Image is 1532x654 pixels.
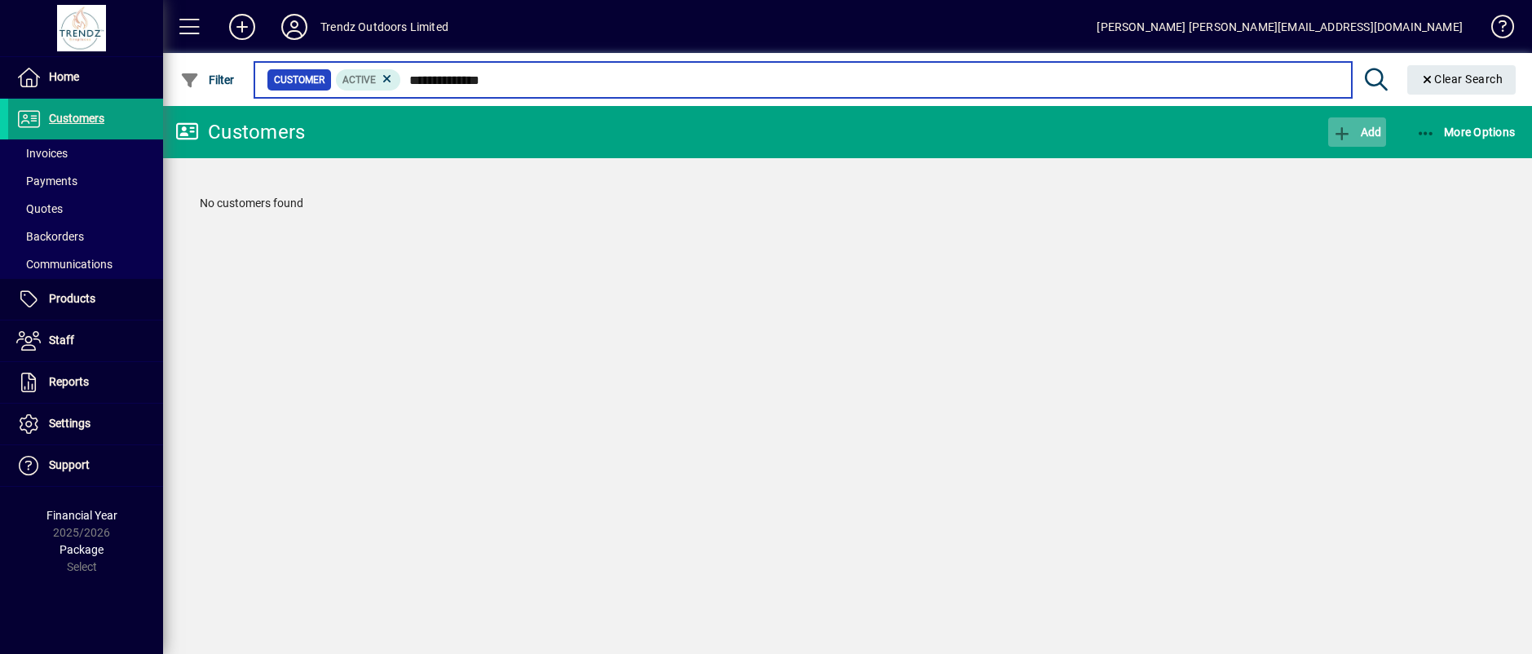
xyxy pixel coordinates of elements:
[1412,117,1520,147] button: More Options
[8,57,163,98] a: Home
[8,223,163,250] a: Backorders
[16,230,84,243] span: Backorders
[8,320,163,361] a: Staff
[1416,126,1516,139] span: More Options
[1328,117,1385,147] button: Add
[8,362,163,403] a: Reports
[8,139,163,167] a: Invoices
[49,292,95,305] span: Products
[49,458,90,471] span: Support
[16,147,68,160] span: Invoices
[180,73,235,86] span: Filter
[1479,3,1512,56] a: Knowledge Base
[176,65,239,95] button: Filter
[46,509,117,522] span: Financial Year
[175,119,305,145] div: Customers
[1420,73,1503,86] span: Clear Search
[8,167,163,195] a: Payments
[49,334,74,347] span: Staff
[49,70,79,83] span: Home
[16,202,63,215] span: Quotes
[8,279,163,320] a: Products
[49,112,104,125] span: Customers
[8,445,163,486] a: Support
[336,69,401,91] mat-chip: Activation Status: Active
[1407,65,1517,95] button: Clear
[320,14,448,40] div: Trendz Outdoors Limited
[60,543,104,556] span: Package
[16,258,113,271] span: Communications
[274,72,325,88] span: Customer
[1332,126,1381,139] span: Add
[8,404,163,444] a: Settings
[16,175,77,188] span: Payments
[183,179,1512,228] div: No customers found
[216,12,268,42] button: Add
[268,12,320,42] button: Profile
[49,417,91,430] span: Settings
[8,195,163,223] a: Quotes
[1097,14,1463,40] div: [PERSON_NAME] [PERSON_NAME][EMAIL_ADDRESS][DOMAIN_NAME]
[49,375,89,388] span: Reports
[342,74,376,86] span: Active
[8,250,163,278] a: Communications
